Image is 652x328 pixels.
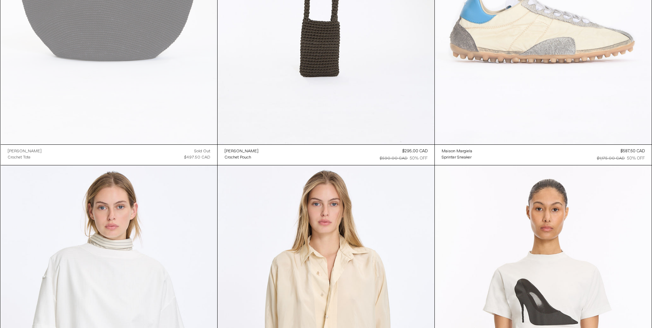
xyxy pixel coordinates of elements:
[442,154,472,161] a: Sprinter Sneaker
[224,148,258,154] a: [PERSON_NAME]
[402,148,428,154] div: $295.00 CAD
[627,155,645,162] div: 50% OFF
[410,155,428,162] div: 50% OFF
[442,148,472,154] a: Maison Margiela
[224,155,251,161] div: Crochet Pouch
[8,148,42,154] a: [PERSON_NAME]
[8,155,31,161] div: Crochet Tote
[620,148,645,154] div: $587.50 CAD
[442,155,472,161] div: Sprinter Sneaker
[597,155,625,162] div: $1,175.00 CAD
[8,154,42,161] a: Crochet Tote
[380,155,408,162] div: $590.00 CAD
[224,154,258,161] a: Crochet Pouch
[184,154,210,161] div: $497.50 CAD
[194,148,210,154] div: Sold out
